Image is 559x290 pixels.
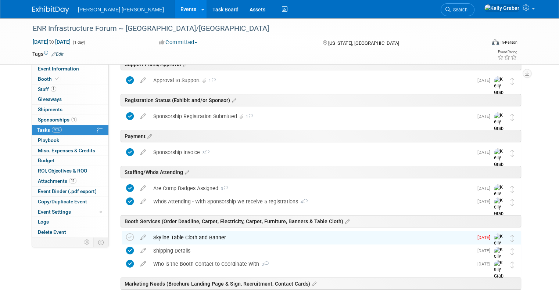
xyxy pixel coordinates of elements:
[38,137,59,143] span: Playbook
[492,39,499,45] img: Format-Inperson.png
[32,207,108,217] a: Event Settings
[81,238,94,247] td: Personalize Event Tab Strip
[38,96,62,102] span: Giveaways
[441,3,474,16] a: Search
[510,199,514,206] i: Move task
[494,233,505,260] img: Kelly Graber
[298,200,308,204] span: 4
[477,248,494,253] span: [DATE]
[343,217,350,225] a: Edit sections
[510,235,514,242] i: Move task
[38,199,87,204] span: Copy/Duplicate Event
[32,166,108,176] a: ROI, Objectives & ROO
[38,178,76,184] span: Attachments
[38,157,54,163] span: Budget
[137,185,150,192] a: edit
[150,258,473,270] div: Who is the Booth Contact to Coordinate With
[477,261,494,267] span: [DATE]
[38,66,79,72] span: Event Information
[137,198,150,205] a: edit
[484,4,520,12] img: Kelly Graber
[310,280,316,287] a: Edit sections
[494,260,505,286] img: Kelly Graber
[497,50,517,54] div: Event Rating
[32,156,108,166] a: Budget
[55,77,59,81] i: Booth reservation complete
[32,105,108,115] a: Shipments
[150,195,473,208] div: Who's Attending - With Sponsorship we receive 5 registrations
[32,125,108,135] a: Tasks90%
[121,166,521,178] div: Staffing/Who's Attending
[146,132,152,139] a: Edit sections
[451,7,467,12] span: Search
[32,6,69,14] img: ExhibitDay
[477,199,494,204] span: [DATE]
[32,135,108,145] a: Playbook
[137,234,150,241] a: edit
[510,114,514,121] i: Move task
[38,148,95,153] span: Misc. Expenses & Credits
[477,186,494,191] span: [DATE]
[137,247,150,254] a: edit
[38,209,71,215] span: Event Settings
[78,7,164,12] span: [PERSON_NAME] [PERSON_NAME]
[32,217,108,227] a: Logs
[38,219,49,225] span: Logs
[510,78,514,85] i: Move task
[37,127,62,133] span: Tasks
[72,40,85,45] span: (1 day)
[38,168,87,174] span: ROI, Objectives & ROO
[477,235,494,240] span: [DATE]
[32,186,108,196] a: Event Binder (.pdf export)
[157,39,200,46] button: Committed
[32,197,108,207] a: Copy/Duplicate Event
[150,244,473,257] div: Shipping Details
[94,238,109,247] td: Toggle Event Tabs
[100,211,102,213] span: Modified Layout
[446,38,517,49] div: Event Format
[500,40,517,45] div: In-Person
[121,278,521,290] div: Marketing Needs (Brochure Landing Page & Sign, Recruitment, Contact Cards)
[183,168,189,175] a: Edit sections
[150,74,473,87] div: Approval to Support
[32,227,108,237] a: Delete Event
[494,148,505,174] img: Kelly Graber
[121,130,521,142] div: Payment
[32,64,108,74] a: Event Information
[137,113,150,120] a: edit
[38,117,77,123] span: Sponsorships
[328,40,399,46] span: [US_STATE], [GEOGRAPHIC_DATA]
[38,86,56,92] span: Staff
[38,229,66,235] span: Delete Event
[69,178,76,184] span: 11
[32,50,64,58] td: Tags
[510,150,514,157] i: Move task
[150,146,473,159] div: Sponsorship Invoice
[150,182,473,195] div: Are Comp Badges Assigned
[32,94,108,104] a: Giveaways
[32,39,71,45] span: [DATE] [DATE]
[150,231,473,244] div: Skyline Table Cloth and Banner
[32,115,108,125] a: Sponsorships1
[51,86,56,92] span: 1
[181,60,187,68] a: Edit sections
[32,84,108,94] a: Staff1
[494,197,505,224] img: Kelly Graber
[494,112,505,138] img: Kelly Graber
[494,247,505,273] img: Kelly Graber
[218,186,228,191] span: 3
[32,176,108,186] a: Attachments11
[137,261,150,267] a: edit
[32,146,108,156] a: Misc. Expenses & Credits
[510,186,514,193] i: Move task
[52,127,62,133] span: 90%
[510,248,514,255] i: Move task
[38,76,60,82] span: Booth
[259,262,269,267] span: 3
[494,184,505,210] img: Kelly Graber
[477,78,494,83] span: [DATE]
[200,151,209,155] span: 3
[208,79,216,83] span: 1
[510,261,514,268] i: Move task
[137,77,150,84] a: edit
